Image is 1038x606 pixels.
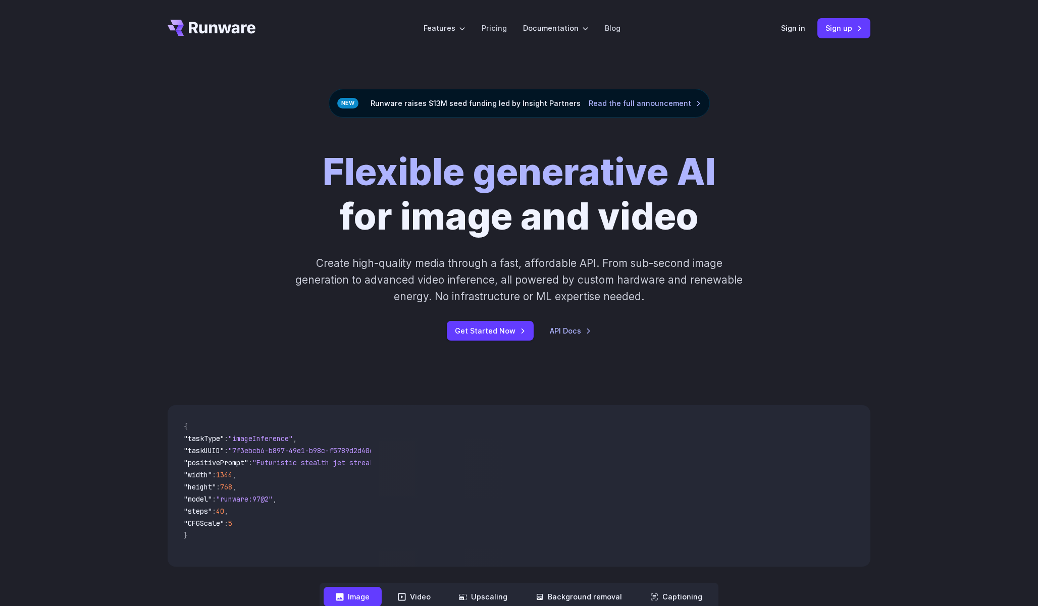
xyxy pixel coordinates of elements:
span: , [273,494,277,504]
span: : [248,458,252,467]
span: 5 [228,519,232,528]
strong: Flexible generative AI [323,149,716,194]
span: 1344 [216,470,232,479]
span: : [224,519,228,528]
a: Read the full announcement [589,97,701,109]
label: Features [424,22,465,34]
span: , [232,482,236,491]
a: Sign up [817,18,870,38]
span: "7f3ebcb6-b897-49e1-b98c-f5789d2d40d7" [228,446,382,455]
a: Go to / [168,20,255,36]
a: Get Started Now [447,321,534,341]
span: : [216,482,220,491]
span: : [224,446,228,455]
span: "taskUUID" [184,446,224,455]
a: Sign in [781,22,805,34]
span: : [212,507,216,516]
a: API Docs [550,325,591,337]
span: "width" [184,470,212,479]
span: } [184,531,188,540]
div: Runware raises $13M seed funding led by Insight Partners [329,89,710,118]
span: , [293,434,297,443]
span: { [184,422,188,431]
span: : [224,434,228,443]
a: Pricing [482,22,507,34]
span: 768 [220,482,232,491]
a: Blog [605,22,620,34]
h1: for image and video [323,150,716,239]
span: : [212,470,216,479]
span: 40 [216,507,224,516]
p: Create high-quality media through a fast, affordable API. From sub-second image generation to adv... [294,255,744,305]
span: : [212,494,216,504]
label: Documentation [523,22,589,34]
span: "model" [184,494,212,504]
span: "runware:97@2" [216,494,273,504]
span: , [224,507,228,516]
span: "positivePrompt" [184,458,248,467]
span: , [232,470,236,479]
span: "steps" [184,507,212,516]
span: "height" [184,482,216,491]
span: "CFGScale" [184,519,224,528]
span: "taskType" [184,434,224,443]
span: "Futuristic stealth jet streaking through a neon-lit cityscape with glowing purple exhaust" [252,458,620,467]
span: "imageInference" [228,434,293,443]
